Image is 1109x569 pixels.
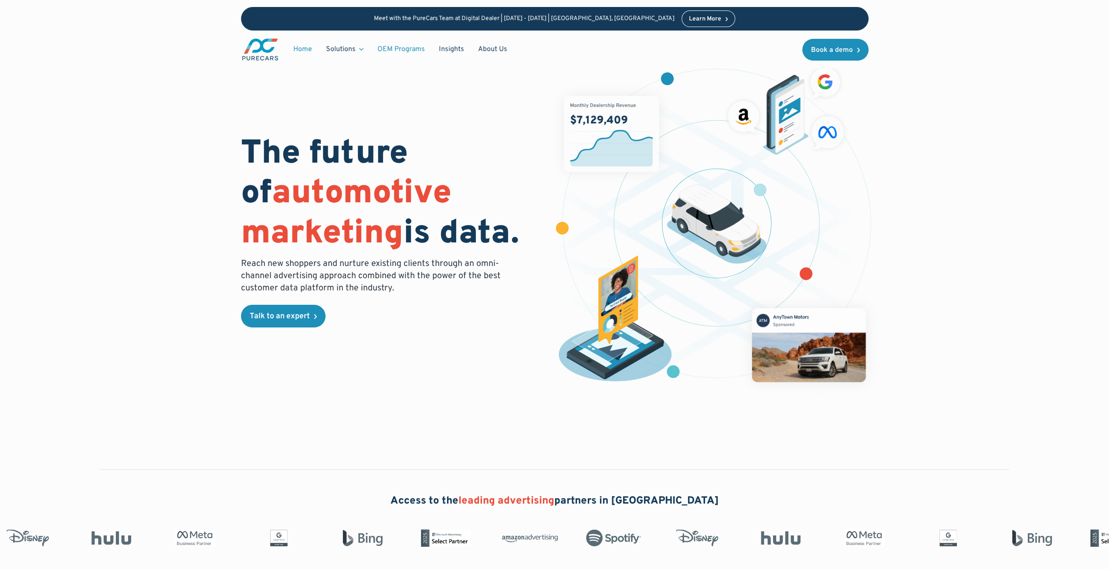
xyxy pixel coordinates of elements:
[247,529,303,547] img: Google Partner
[331,529,387,547] img: Bing
[689,16,721,22] div: Learn More
[250,313,310,320] div: Talk to an expert
[667,184,767,264] img: illustration of a vehicle
[80,531,136,545] img: Hulu
[370,41,432,58] a: OEM Programs
[471,41,514,58] a: About Us
[1000,529,1056,547] img: Bing
[241,37,279,61] img: purecars logo
[241,173,451,255] span: automotive marketing
[550,256,680,385] img: persona of a buyer
[241,258,506,294] p: Reach new shoppers and nurture existing clients through an omni-channel advertising approach comb...
[723,63,848,155] img: ads on social media and advertising partners
[326,44,356,54] div: Solutions
[374,15,675,23] p: Meet with the PureCars Team at Digital Dealer | [DATE] - [DATE] | [GEOGRAPHIC_DATA], [GEOGRAPHIC_...
[498,531,554,545] img: Amazon Advertising
[749,531,805,545] img: Hulu
[564,96,659,172] img: chart showing monthly dealership revenue of $7m
[916,529,972,547] img: Google Partner
[833,529,889,547] img: Meta Business Partner
[390,494,719,509] h2: Access to the partners in [GEOGRAPHIC_DATA]
[582,529,638,547] img: Spotify
[241,37,279,61] a: main
[241,135,544,254] h1: The future of is data.
[802,39,868,61] a: Book a demo
[811,47,853,54] div: Book a demo
[682,10,736,27] a: Learn More
[163,529,219,547] img: Meta Business Partner
[241,305,326,327] a: Talk to an expert
[736,292,881,397] img: mockup of facebook post
[458,494,554,508] span: leading advertising
[432,41,471,58] a: Insights
[414,529,470,547] img: Microsoft Advertising Partner
[319,41,370,58] div: Solutions
[286,41,319,58] a: Home
[665,529,721,547] img: Disney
